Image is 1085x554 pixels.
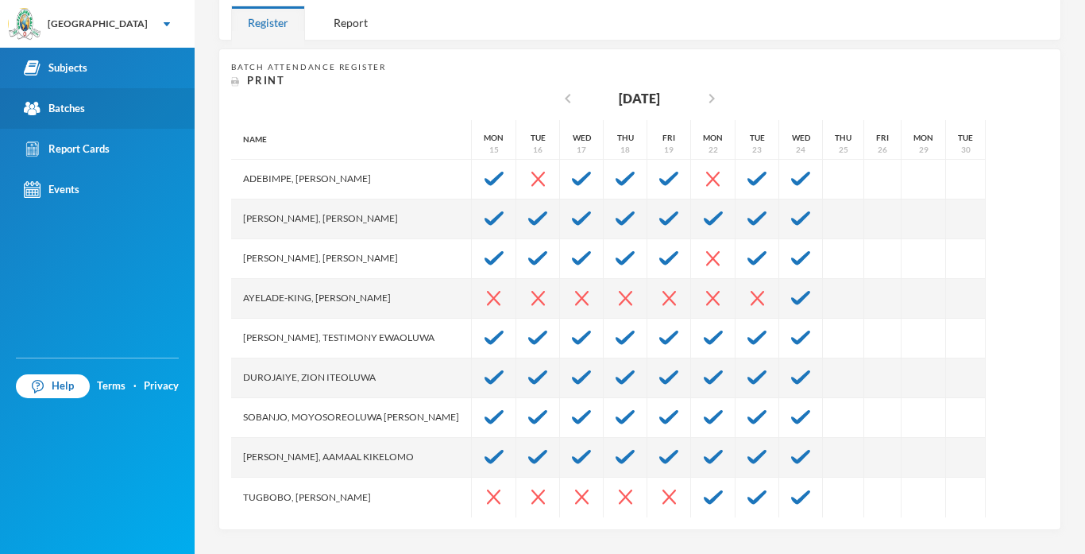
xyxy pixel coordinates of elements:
[9,9,41,41] img: logo
[231,279,472,319] div: Ayelade-king, [PERSON_NAME]
[97,378,125,394] a: Terms
[752,144,762,156] div: 23
[558,89,577,108] i: chevron_left
[620,144,630,156] div: 18
[709,144,718,156] div: 22
[247,74,285,87] span: Print
[231,160,472,200] div: Adebimpe, [PERSON_NAME]
[484,132,504,144] div: Mon
[533,144,542,156] div: 16
[231,358,472,398] div: Durojaiye, Zion Iteoluwa
[619,89,660,108] div: [DATE]
[16,374,90,398] a: Help
[796,144,805,156] div: 24
[839,144,848,156] div: 25
[231,398,472,438] div: Sobanjo, Moyosoreoluwa [PERSON_NAME]
[231,62,386,72] span: Batch Attendance Register
[489,144,499,156] div: 15
[231,438,472,478] div: [PERSON_NAME], Aamaal Kikelomo
[231,478,472,517] div: Tugbobo, [PERSON_NAME]
[750,132,765,144] div: Tue
[577,144,586,156] div: 17
[919,144,929,156] div: 29
[958,132,973,144] div: Tue
[231,239,472,279] div: [PERSON_NAME], [PERSON_NAME]
[231,200,472,239] div: [PERSON_NAME], [PERSON_NAME]
[617,132,634,144] div: Thu
[876,132,889,144] div: Fri
[702,89,721,108] i: chevron_right
[835,132,851,144] div: Thu
[317,6,384,40] div: Report
[878,144,887,156] div: 26
[662,132,675,144] div: Fri
[133,378,137,394] div: ·
[573,132,591,144] div: Wed
[24,141,110,157] div: Report Cards
[48,17,148,31] div: [GEOGRAPHIC_DATA]
[913,132,933,144] div: Mon
[703,132,723,144] div: Mon
[961,144,971,156] div: 30
[231,319,472,358] div: [PERSON_NAME], Testimony Ewaoluwa
[231,6,305,40] div: Register
[792,132,810,144] div: Wed
[144,378,179,394] a: Privacy
[231,120,472,160] div: Name
[24,100,85,117] div: Batches
[531,132,546,144] div: Tue
[24,60,87,76] div: Subjects
[24,181,79,198] div: Events
[664,144,674,156] div: 19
